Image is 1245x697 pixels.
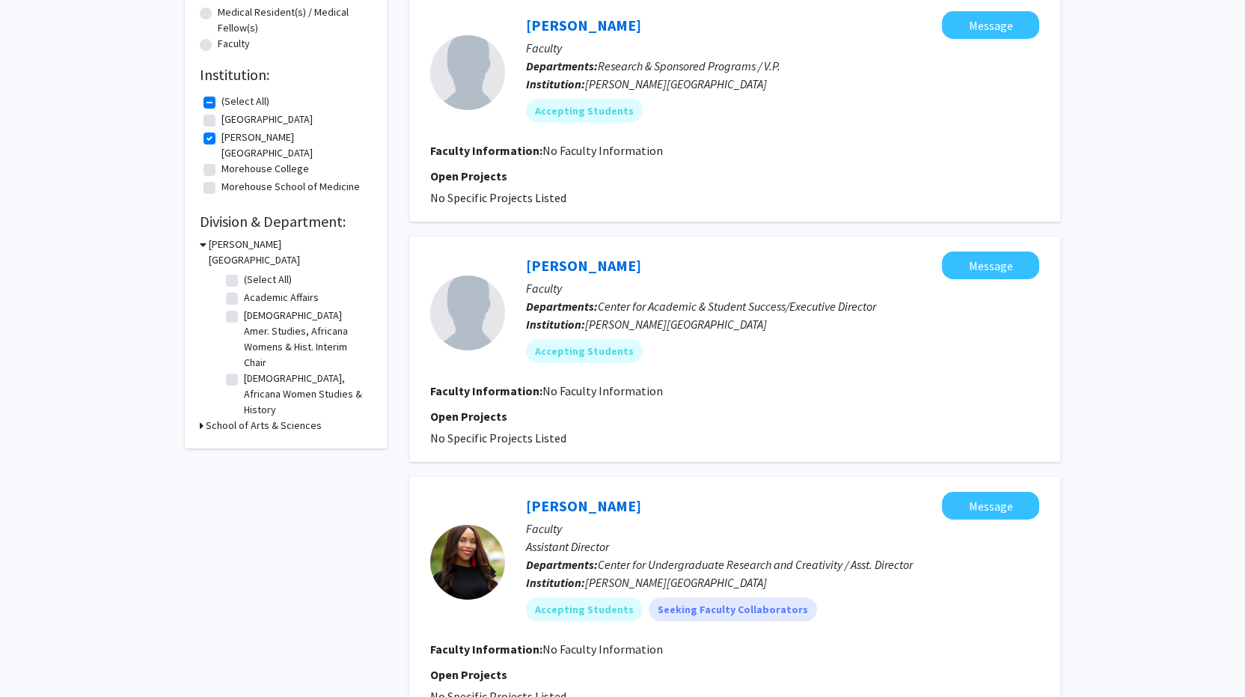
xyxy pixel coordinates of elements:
span: Center for Academic & Student Success/Executive Director [598,299,876,314]
b: Faculty Information: [430,383,542,398]
p: Open Projects [430,407,1039,425]
p: Open Projects [430,167,1039,185]
span: Research & Sponsored Programs / V.P. [598,58,780,73]
b: Faculty Information: [430,143,542,158]
h2: Division & Department: [200,213,372,231]
span: No Faculty Information [542,383,663,398]
p: Faculty [526,520,1039,538]
span: No Faculty Information [542,642,663,657]
label: (Select All) [221,94,269,109]
a: [PERSON_NAME] [526,16,641,34]
button: Message Chasity Evans [942,492,1039,520]
p: Faculty [526,279,1039,297]
button: Message Cynthia Clem [942,252,1039,279]
h2: Institution: [200,66,372,84]
span: [PERSON_NAME][GEOGRAPHIC_DATA] [585,76,767,91]
label: [GEOGRAPHIC_DATA] [221,112,313,127]
label: Morehouse School of Medicine [221,179,360,195]
h3: School of Arts & Sciences [206,418,322,433]
p: Faculty [526,39,1039,57]
b: Departments: [526,299,598,314]
mat-chip: Accepting Students [526,339,643,363]
a: [PERSON_NAME] [526,256,641,275]
label: [DEMOGRAPHIC_DATA] Amer. Studies, Africana Womens & Hist. Interim Chair [244,308,368,371]
a: [PERSON_NAME] [526,496,641,515]
iframe: Chat [11,630,64,686]
mat-chip: Accepting Students [526,99,643,123]
b: Faculty Information: [430,642,542,657]
label: (Select All) [244,272,292,287]
span: No Specific Projects Listed [430,190,566,205]
span: Center for Undergraduate Research and Creativity / Asst. Director [598,557,913,572]
span: No Faculty Information [542,143,663,158]
b: Departments: [526,557,598,572]
span: [PERSON_NAME][GEOGRAPHIC_DATA] [585,575,767,590]
b: Institution: [526,317,585,332]
h3: [PERSON_NAME][GEOGRAPHIC_DATA] [209,237,372,268]
label: [PERSON_NAME][GEOGRAPHIC_DATA] [221,130,368,161]
b: Departments: [526,58,598,73]
b: Institution: [526,76,585,91]
p: Assistant Director [526,538,1039,556]
label: [DEMOGRAPHIC_DATA], Africana Women Studies & History [244,371,368,418]
mat-chip: Seeking Faculty Collaborators [649,597,817,621]
span: [PERSON_NAME][GEOGRAPHIC_DATA] [585,317,767,332]
label: Academic Affairs [244,290,319,305]
label: Faculty [218,36,250,52]
span: No Specific Projects Listed [430,430,566,445]
label: Morehouse College [221,161,309,177]
label: Medical Resident(s) / Medical Fellow(s) [218,4,372,36]
p: Open Projects [430,666,1039,684]
mat-chip: Accepting Students [526,597,643,621]
button: Message Frances Williams [942,11,1039,39]
b: Institution: [526,575,585,590]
